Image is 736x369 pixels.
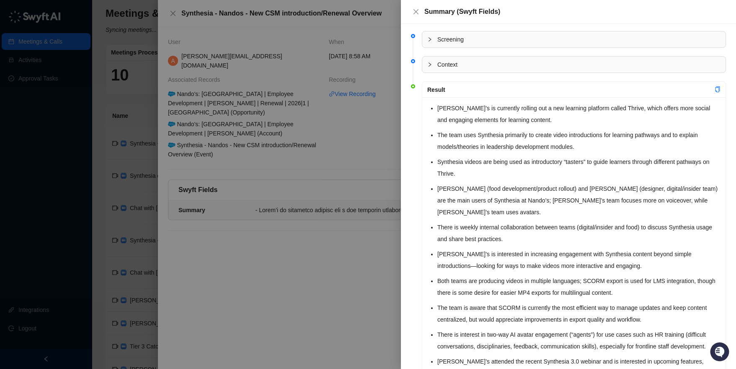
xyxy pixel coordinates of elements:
[8,118,15,125] div: 📚
[437,60,721,69] span: Context
[427,37,432,42] span: collapsed
[437,248,721,272] li: [PERSON_NAME]’s is interested in increasing engagement with Synthesia content beyond simple intro...
[437,302,721,325] li: The team is aware that SCORM is currently the most efficient way to manage updates and keep conte...
[715,86,721,92] span: copy
[437,183,721,218] li: [PERSON_NAME] (food development/product rollout) and [PERSON_NAME] (designer, digital/insider tea...
[8,8,25,25] img: Swyft AI
[424,7,726,17] div: Summary (Swyft Fields)
[34,114,68,129] a: 📶Status
[8,76,23,91] img: 5124521997842_fc6d7dfcefe973c2e489_88.png
[17,117,31,126] span: Docs
[422,31,726,47] div: Screening
[437,275,721,299] li: Both teams are producing videos in multiple languages; SCORM export is used for LMS integration, ...
[437,129,721,153] li: The team uses Synthesia primarily to create video introductions for learning pathways and to expl...
[411,7,421,17] button: Close
[427,85,715,94] div: Result
[437,102,721,126] li: [PERSON_NAME]’s is currently rolling out a new learning platform called Thrive, which offers more...
[437,221,721,245] li: There is weekly internal collaboration between teams (digital/insider and food) to discuss Synthe...
[437,329,721,352] li: There is interest in two-way AI avatar engagement (“agents”) for use cases such as HR training (d...
[28,84,106,91] div: We're available if you need us!
[437,156,721,179] li: Synthesia videos are being used as introductory “tasters” to guide learners through different pat...
[38,118,44,125] div: 📶
[422,57,726,73] div: Context
[83,138,101,144] span: Pylon
[8,47,152,60] h2: How can we help?
[59,138,101,144] a: Powered byPylon
[142,78,152,88] button: Start new chat
[5,114,34,129] a: 📚Docs
[709,341,732,364] iframe: Open customer support
[427,62,432,67] span: collapsed
[46,117,65,126] span: Status
[437,35,721,44] span: Screening
[28,76,137,84] div: Start new chat
[413,8,419,15] span: close
[8,34,152,47] p: Welcome 👋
